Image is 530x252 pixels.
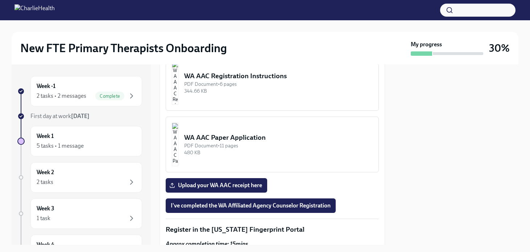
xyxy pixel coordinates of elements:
div: 480 KB [184,149,373,156]
span: Complete [95,93,124,99]
strong: [DATE] [71,113,90,119]
div: 344.66 KB [184,88,373,94]
h3: 30% [489,42,510,55]
img: WA AAC Registration Instructions [172,61,178,105]
a: Week -12 tasks • 2 messagesComplete [17,76,142,106]
h6: Week 4 [37,241,54,249]
button: WA AAC Registration InstructionsPDF Document•6 pages344.66 KB [166,55,379,111]
div: PDF Document • 6 pages [184,81,373,88]
a: First day at work[DATE] [17,112,142,120]
label: Upload your WA AAC receipt here [166,178,267,193]
span: I've completed the WA Affiliated Agency Counselor Registration [171,202,331,209]
strong: My progress [411,41,442,49]
div: 1 task [37,214,50,222]
div: 5 tasks • 1 message [37,142,84,150]
h6: Week 3 [37,205,54,213]
h2: New FTE Primary Therapists Onboarding [20,41,227,55]
button: WA AAC Paper ApplicationPDF Document•11 pages480 KB [166,117,379,172]
div: WA AAC Registration Instructions [184,71,373,81]
div: 2 tasks [37,178,53,186]
a: Week 22 tasks [17,162,142,193]
button: I've completed the WA Affiliated Agency Counselor Registration [166,198,336,213]
span: Upload your WA AAC receipt here [171,182,262,189]
img: WA AAC Paper Application [172,123,178,166]
p: Register in the [US_STATE] Fingerprint Portal [166,225,379,234]
a: Week 31 task [17,198,142,229]
div: 2 tasks • 2 messages [37,92,86,100]
div: PDF Document • 11 pages [184,142,373,149]
div: WA AAC Paper Application [184,133,373,142]
h6: Week 1 [37,132,54,140]
img: CharlieHealth [15,4,55,16]
h6: Week -1 [37,82,55,90]
h6: Week 2 [37,168,54,176]
span: First day at work [30,113,90,119]
strong: Approx completion time: 15mins [166,240,248,247]
a: Week 15 tasks • 1 message [17,126,142,156]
